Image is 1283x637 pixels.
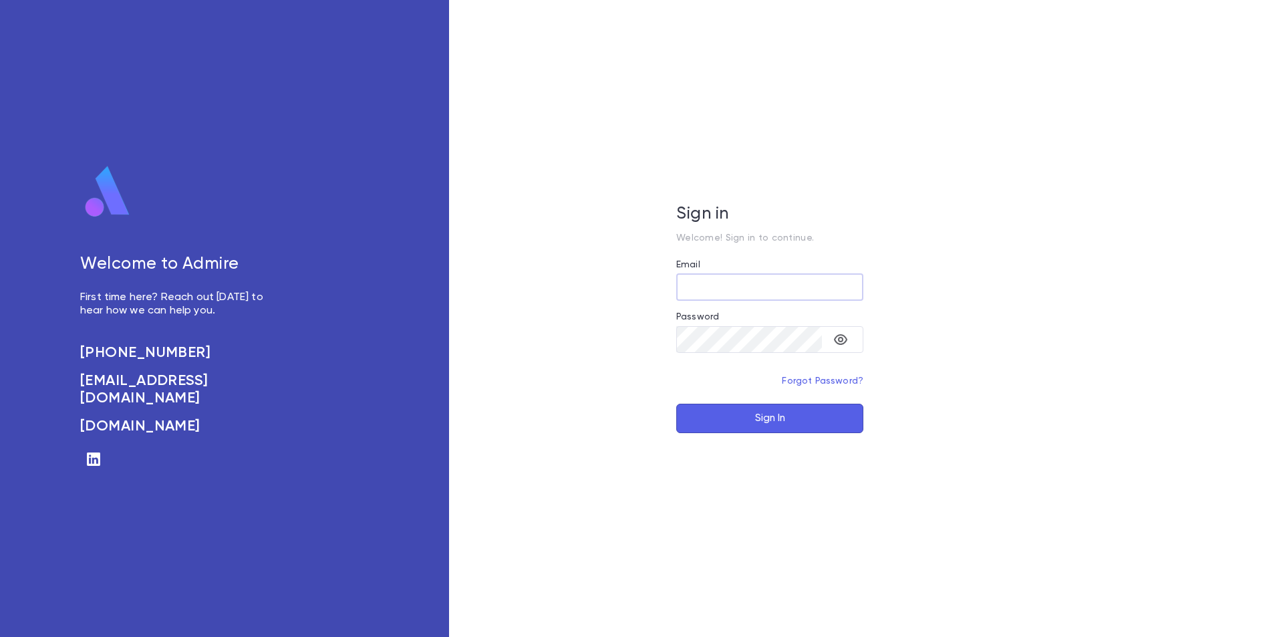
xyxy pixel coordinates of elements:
label: Password [676,311,719,322]
button: toggle password visibility [827,326,854,353]
img: logo [80,165,135,219]
p: Welcome! Sign in to continue. [676,233,863,243]
button: Sign In [676,404,863,433]
a: [PHONE_NUMBER] [80,344,278,362]
h5: Welcome to Admire [80,255,278,275]
p: First time here? Reach out [DATE] to hear how we can help you. [80,291,278,317]
a: [EMAIL_ADDRESS][DOMAIN_NAME] [80,372,278,407]
a: Forgot Password? [782,376,863,386]
h5: Sign in [676,205,863,225]
label: Email [676,259,700,270]
a: [DOMAIN_NAME] [80,418,278,435]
